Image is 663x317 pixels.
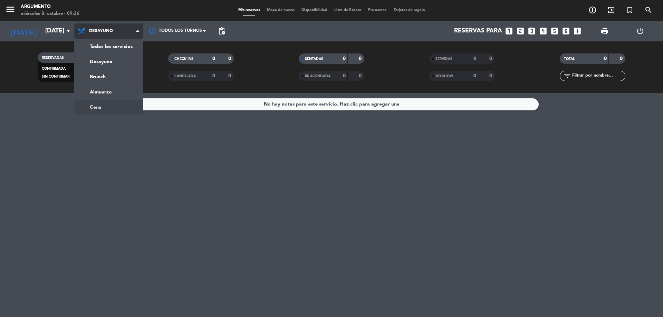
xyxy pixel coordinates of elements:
div: miércoles 8. octubre - 09:26 [21,10,79,17]
span: CONFIRMADA [42,67,66,70]
span: SIN CONFIRMAR [42,75,69,78]
span: print [600,27,609,35]
strong: 0 [359,73,363,78]
strong: 0 [212,56,215,61]
div: Argumento [21,3,79,10]
span: Tarjetas de regalo [390,8,429,12]
span: Disponibilidad [298,8,331,12]
i: turned_in_not [626,6,634,14]
a: Brunch [75,69,143,85]
strong: 0 [473,56,476,61]
a: Todos los servicios [75,39,143,54]
i: looks_one [505,27,513,36]
span: Reservas para [454,28,502,34]
span: RESERVADAS [42,56,64,60]
strong: 0 [212,73,215,78]
span: CANCELADA [174,75,196,78]
span: RE AGENDADA [305,75,330,78]
i: power_settings_new [636,27,644,35]
strong: 0 [489,56,493,61]
a: Desayuno [75,54,143,69]
span: TOTAL [564,57,575,61]
span: Desayuno [89,29,113,33]
i: looks_6 [561,27,570,36]
i: exit_to_app [607,6,615,14]
i: search [644,6,653,14]
i: arrow_drop_down [64,27,73,35]
span: Mapa de mesas [263,8,298,12]
strong: 0 [343,73,346,78]
div: LOG OUT [622,21,658,41]
i: looks_two [516,27,525,36]
span: pending_actions [218,27,226,35]
i: looks_5 [550,27,559,36]
i: [DATE] [5,23,42,39]
div: No hay notas para este servicio. Haz clic para agregar una [264,100,400,108]
strong: 0 [359,56,363,61]
span: SENTADAS [305,57,323,61]
strong: 0 [473,73,476,78]
strong: 0 [489,73,493,78]
a: Almuerzo [75,85,143,100]
span: CHECK INS [174,57,193,61]
span: Mis reservas [235,8,263,12]
i: looks_4 [539,27,548,36]
strong: 0 [343,56,346,61]
span: NO SHOW [435,75,453,78]
span: Lista de Espera [331,8,365,12]
strong: 0 [620,56,624,61]
input: Filtrar por nombre... [571,72,625,80]
i: menu [5,4,16,14]
strong: 0 [228,56,232,61]
i: add_box [573,27,582,36]
strong: 0 [604,56,607,61]
span: Pre-acceso [365,8,390,12]
button: menu [5,4,16,17]
span: SERVIDAS [435,57,452,61]
i: looks_3 [527,27,536,36]
i: add_circle_outline [588,6,597,14]
strong: 0 [228,73,232,78]
a: Cena [75,100,143,115]
i: filter_list [563,72,571,80]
